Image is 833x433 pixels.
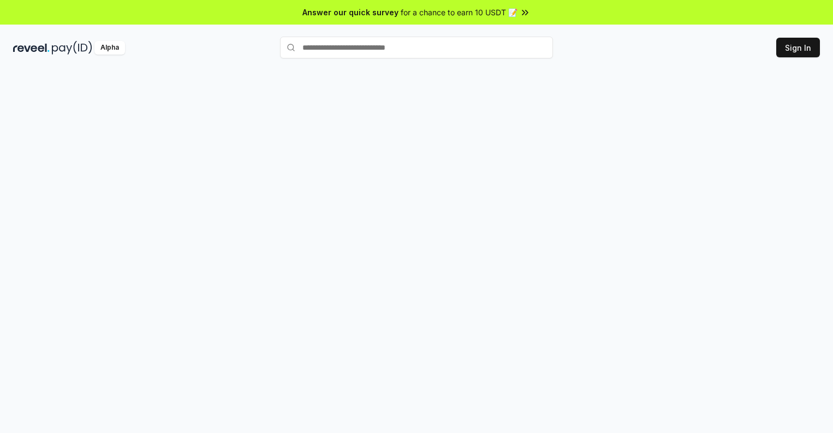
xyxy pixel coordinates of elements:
[13,41,50,55] img: reveel_dark
[52,41,92,55] img: pay_id
[94,41,125,55] div: Alpha
[776,38,820,57] button: Sign In
[401,7,517,18] span: for a chance to earn 10 USDT 📝
[302,7,398,18] span: Answer our quick survey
